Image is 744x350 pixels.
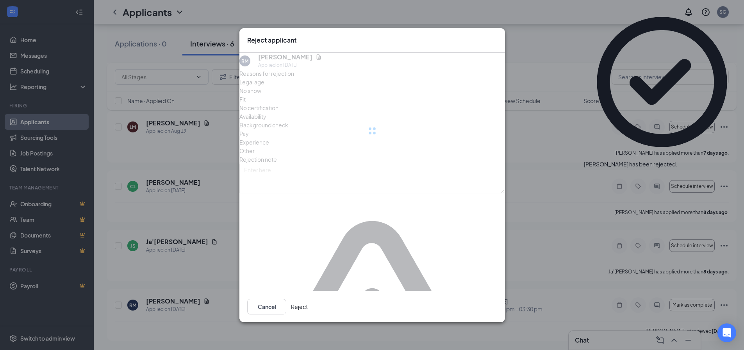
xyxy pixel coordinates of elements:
div: [PERSON_NAME] has been rejected. [584,160,677,168]
svg: CheckmarkCircle [584,4,740,160]
div: Open Intercom Messenger [717,323,736,342]
button: Reject [291,298,308,314]
h3: Reject applicant [247,36,296,45]
button: Cancel [247,298,286,314]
